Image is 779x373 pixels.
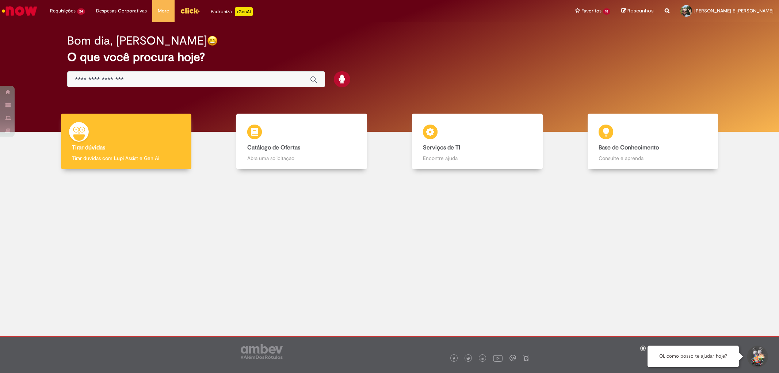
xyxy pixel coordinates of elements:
h2: O que você procura hoje? [67,51,711,64]
img: click_logo_yellow_360x200.png [180,5,200,16]
b: Tirar dúvidas [72,144,105,151]
a: Catálogo de Ofertas Abra uma solicitação [214,114,390,170]
p: Tirar dúvidas com Lupi Assist e Gen Ai [72,155,180,162]
img: logo_footer_linkedin.png [481,357,484,361]
span: 24 [77,8,85,15]
span: [PERSON_NAME] E [PERSON_NAME] [694,8,774,14]
img: happy-face.png [207,35,218,46]
p: Abra uma solicitação [247,155,356,162]
img: ServiceNow [1,4,38,18]
b: Base de Conhecimento [599,144,659,151]
a: Tirar dúvidas Tirar dúvidas com Lupi Assist e Gen Ai [38,114,214,170]
p: Consulte e aprenda [599,155,707,162]
img: logo_footer_ambev_rotulo_gray.png [241,344,283,359]
span: Requisições [50,7,76,15]
b: Catálogo de Ofertas [247,144,300,151]
h2: Bom dia, [PERSON_NAME] [67,34,207,47]
a: Rascunhos [621,8,654,15]
span: Favoritos [581,7,602,15]
img: logo_footer_twitter.png [466,357,470,361]
p: Encontre ajuda [423,155,531,162]
span: More [158,7,169,15]
img: logo_footer_youtube.png [493,353,503,363]
span: Rascunhos [627,7,654,14]
a: Base de Conhecimento Consulte e aprenda [565,114,741,170]
b: Serviços de TI [423,144,460,151]
button: Iniciar Conversa de Suporte [746,346,768,368]
span: Despesas Corporativas [96,7,147,15]
div: Padroniza [211,7,253,16]
img: logo_footer_facebook.png [452,357,456,361]
img: logo_footer_naosei.png [523,355,530,361]
a: Serviços de TI Encontre ajuda [390,114,565,170]
p: +GenAi [235,7,253,16]
div: Oi, como posso te ajudar hoje? [648,346,739,367]
span: 18 [603,8,610,15]
img: logo_footer_workplace.png [509,355,516,361]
